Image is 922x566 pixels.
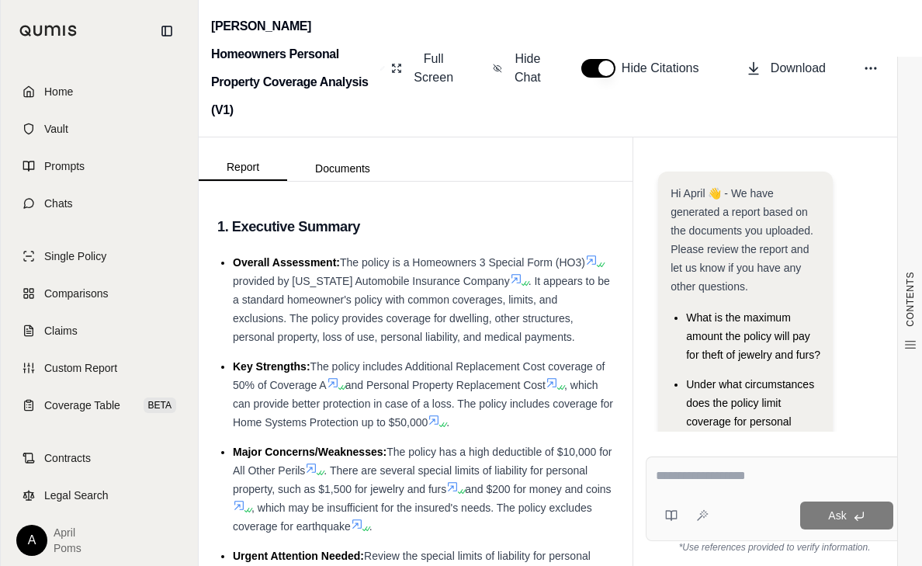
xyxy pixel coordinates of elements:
div: *Use references provided to verify information. [646,541,903,554]
span: . There are several special limits of liability for personal property, such as $1,500 for jewelry... [233,464,588,495]
button: Documents [287,156,398,181]
span: , which may be insufficient for the insured's needs. The policy excludes coverage for earthquake [233,502,592,533]
span: Hi April 👋 - We have generated a report based on the documents you uploaded. Please review the re... [671,187,813,293]
span: Key Strengths: [233,360,310,373]
span: Full Screen [411,50,456,87]
button: Ask [800,502,893,530]
span: Home [44,84,73,99]
span: , which can provide better protection in case of a loss. The policy includes coverage for Home Sy... [233,379,613,429]
span: What is the maximum amount the policy will pay for theft of jewelry and furs? [686,311,820,361]
a: Custom Report [10,351,189,385]
span: The policy includes Additional Replacement Cost coverage of 50% of Coverage A [233,360,605,391]
span: April [54,525,81,540]
a: Claims [10,314,189,348]
span: Ask [828,509,846,522]
span: Hide Chat [511,50,544,87]
button: Hide Chat [487,43,550,93]
a: Coverage TableBETA [10,388,189,422]
span: CONTENTS [904,272,917,327]
div: A [16,525,47,556]
img: Qumis Logo [19,25,78,36]
a: Comparisons [10,276,189,311]
a: Chats [10,186,189,220]
span: Coverage Table [44,398,120,413]
span: Chats [44,196,73,211]
button: Report [199,155,287,181]
span: Major Concerns/Weaknesses: [233,446,386,458]
h2: [PERSON_NAME] Homeowners Personal Property Coverage Analysis (V1) [211,12,374,124]
span: Download [771,59,826,78]
a: Legal Search [10,478,189,512]
span: Legal Search [44,488,109,503]
span: . It appears to be a standard homeowner's policy with common coverages, limits, and exclusions. T... [233,275,610,343]
span: . [369,520,373,533]
span: . [446,416,449,429]
span: The policy has a high deductible of $10,000 for All Other Perils [233,446,612,477]
span: Comparisons [44,286,108,301]
span: provided by [US_STATE] Automobile Insurance Company [233,275,510,287]
span: Custom Report [44,360,117,376]
a: Vault [10,112,189,146]
span: Poms [54,540,81,556]
a: Single Policy [10,239,189,273]
span: and Personal Property Replacement Cost [345,379,546,391]
span: Vault [44,121,68,137]
h3: 1. Executive Summary [217,213,614,241]
span: Hide Citations [622,59,709,78]
span: Claims [44,323,78,339]
span: and $200 for money and coins [465,483,611,495]
button: Collapse sidebar [154,19,179,43]
button: Full Screen [385,43,462,93]
span: Overall Assessment: [233,256,340,269]
a: Contracts [10,441,189,475]
button: Download [740,53,832,84]
span: BETA [144,398,176,413]
a: Home [10,75,189,109]
span: Urgent Attention Needed: [233,550,364,562]
span: The policy is a Homeowners 3 Special Form (HO3) [340,256,585,269]
span: Contracts [44,450,91,466]
span: Prompts [44,158,85,174]
a: Prompts [10,149,189,183]
span: Single Policy [44,248,106,264]
span: Under what circumstances does the policy limit coverage for personal property located at other re... [686,378,814,465]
